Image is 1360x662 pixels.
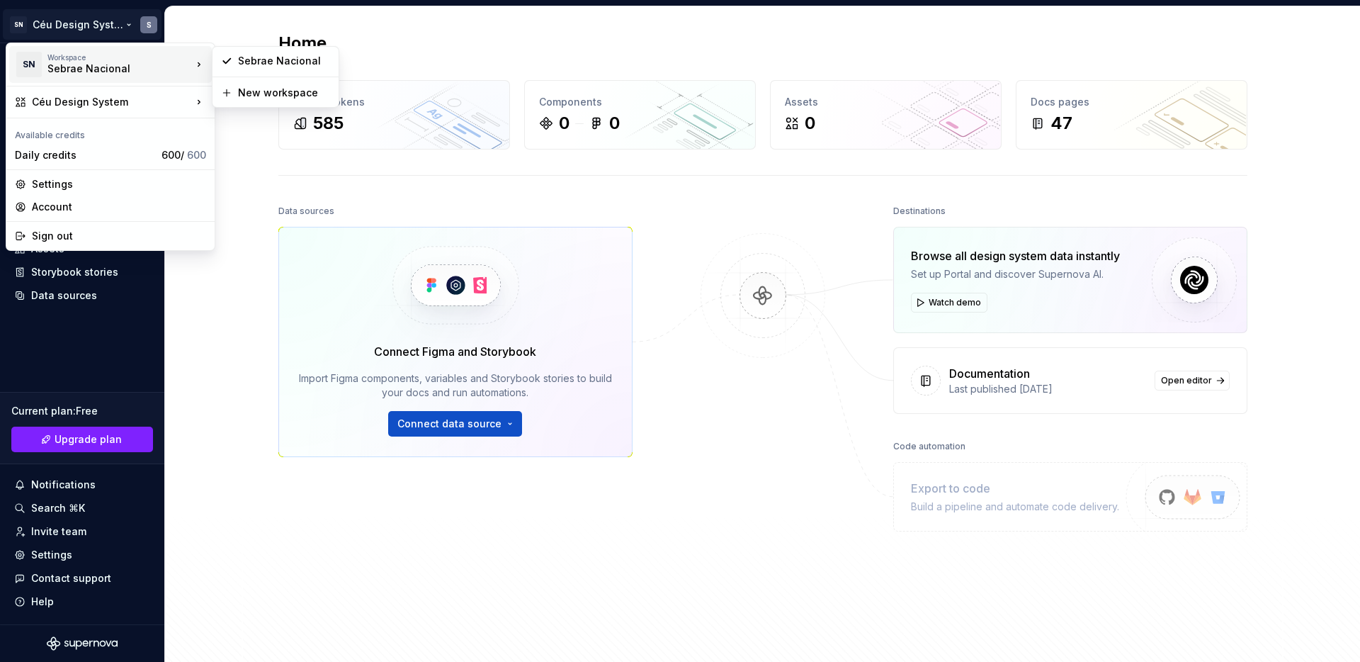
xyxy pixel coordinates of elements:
div: Sebrae Nacional [238,54,330,68]
span: 600 [187,149,206,161]
div: Settings [32,177,206,191]
div: Available credits [9,121,212,144]
div: New workspace [238,86,330,100]
div: Sebrae Nacional [47,62,168,76]
div: Workspace [47,53,192,62]
div: Daily credits [15,148,156,162]
div: Account [32,200,206,214]
div: Céu Design System [32,95,192,109]
div: Sign out [32,229,206,243]
span: 600 / [161,149,206,161]
div: SN [16,52,42,77]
